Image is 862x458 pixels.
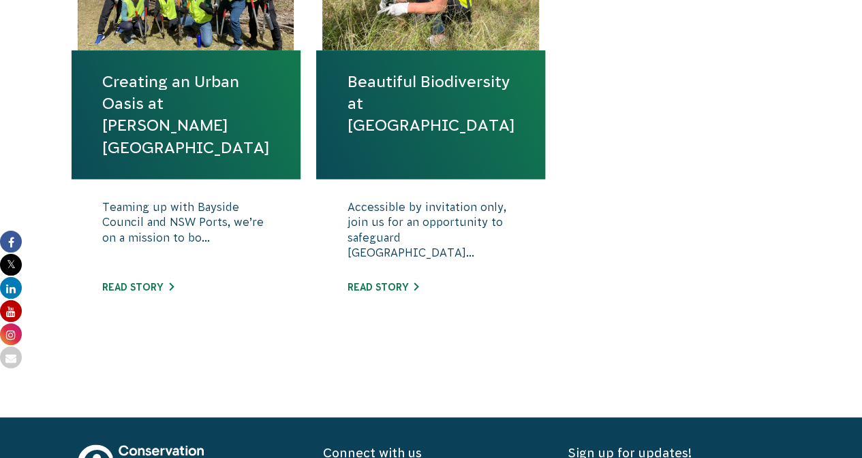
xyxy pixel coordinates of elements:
[347,71,514,137] a: Beautiful Biodiversity at [GEOGRAPHIC_DATA]
[102,282,174,293] a: Read story
[102,71,270,159] a: Creating an Urban Oasis at [PERSON_NAME][GEOGRAPHIC_DATA]
[102,199,270,267] p: Teaming up with Bayside Council and NSW Ports, we’re on a mission to bo...
[347,199,514,267] p: Accessible by invitation only, join us for an opportunity to safeguard [GEOGRAPHIC_DATA]...
[347,282,418,293] a: Read story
